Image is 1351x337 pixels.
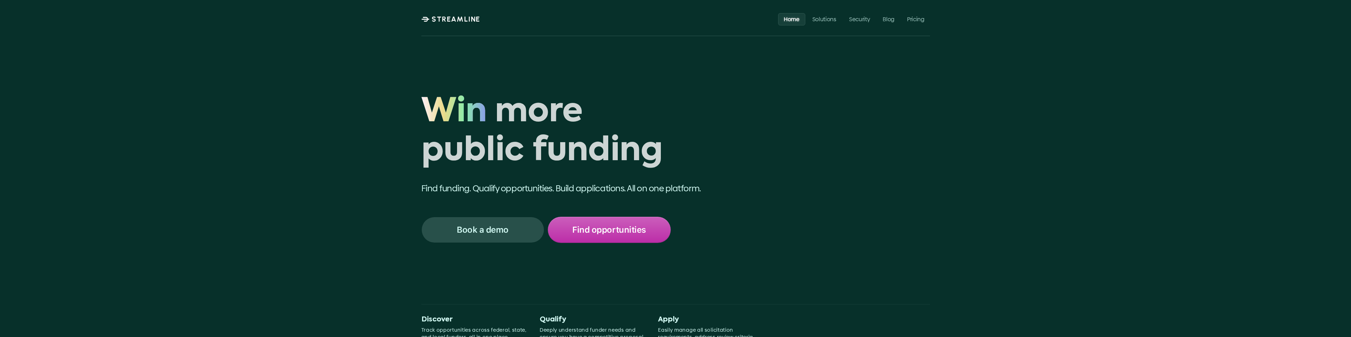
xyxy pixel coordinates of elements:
[843,13,876,25] a: Security
[421,15,480,23] a: STREAMLINE
[540,315,647,324] p: Qualify
[421,93,487,132] span: Win
[901,13,930,25] a: Pricing
[421,315,528,324] p: Discover
[883,16,894,22] p: Blog
[457,225,509,234] p: Book a demo
[849,16,870,22] p: Security
[812,16,836,22] p: Solutions
[572,225,646,234] p: Find opportunities
[432,15,480,23] p: STREAMLINE
[421,93,745,171] h1: Win more public funding
[548,217,671,243] a: Find opportunities
[907,16,924,22] p: Pricing
[877,13,900,25] a: Blog
[778,13,805,25] a: Home
[658,315,765,324] p: Apply
[421,217,544,243] a: Book a demo
[421,182,745,194] p: Find funding. Qualify opportunities. Build applications. All on one platform.
[784,16,800,22] p: Home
